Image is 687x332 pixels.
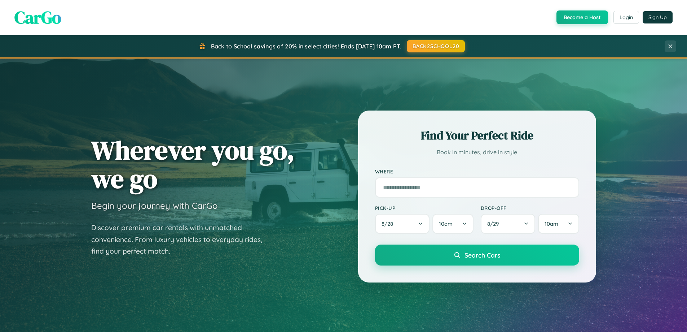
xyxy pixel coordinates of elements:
button: Search Cars [375,245,579,266]
button: Sign Up [643,11,673,23]
span: 8 / 29 [487,220,502,227]
label: Where [375,168,579,174]
p: Discover premium car rentals with unmatched convenience. From luxury vehicles to everyday rides, ... [91,222,272,257]
span: 10am [545,220,558,227]
label: Drop-off [481,205,579,211]
span: Search Cars [464,251,500,259]
button: 8/28 [375,214,430,234]
span: 10am [439,220,453,227]
label: Pick-up [375,205,474,211]
button: Become a Host [556,10,608,24]
span: CarGo [14,5,61,29]
p: Book in minutes, drive in style [375,147,579,158]
button: Login [613,11,639,24]
h1: Wherever you go, we go [91,136,295,193]
button: 8/29 [481,214,536,234]
span: Back to School savings of 20% in select cities! Ends [DATE] 10am PT. [211,43,401,50]
h2: Find Your Perfect Ride [375,128,579,143]
span: 8 / 28 [382,220,397,227]
button: 10am [538,214,579,234]
button: 10am [432,214,473,234]
h3: Begin your journey with CarGo [91,200,218,211]
button: BACK2SCHOOL20 [407,40,465,52]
